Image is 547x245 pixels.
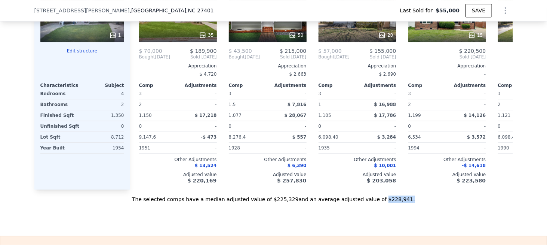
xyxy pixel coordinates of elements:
div: Subject [82,82,124,88]
span: $ 203,058 [367,178,396,184]
div: - [449,143,486,153]
div: Comp [139,82,178,88]
div: Adjusted Value [229,172,307,178]
div: - [408,69,486,79]
div: Other Adjustments [408,157,486,163]
span: $ 14,126 [464,113,486,118]
span: 0 [229,124,232,129]
div: 1.5 [229,99,266,110]
span: 0 [408,124,411,129]
span: Bought [229,54,245,60]
div: 1928 [229,143,266,153]
div: - [449,121,486,131]
span: 3 [498,91,501,96]
span: 8,276.4 [229,134,246,140]
span: 1,121 [498,113,511,118]
div: - [269,88,307,99]
div: Comp [319,82,357,88]
span: 3 [319,91,322,96]
div: Adjusted Value [408,172,486,178]
span: 1,105 [319,113,331,118]
span: 0 [139,124,142,129]
div: Adjusted Value [319,172,396,178]
span: 0 [498,124,501,129]
span: Sold [DATE] [170,54,216,60]
div: 1990 [498,143,535,153]
span: 9,147.6 [139,134,156,140]
div: 4 [84,88,124,99]
span: , [GEOGRAPHIC_DATA] [130,7,214,14]
div: 0 [84,121,124,131]
span: $ 4,720 [200,72,217,77]
span: $ 220,169 [187,178,216,184]
span: $ 16,988 [374,102,396,107]
div: Appreciation [139,63,217,69]
div: Bathrooms [40,99,81,110]
span: $ 28,067 [285,113,307,118]
div: 2 [498,99,535,110]
div: Appreciation [319,63,396,69]
div: Unfinished Sqft [40,121,81,131]
span: Sold [DATE] [408,54,486,60]
span: Last Sold for [400,7,436,14]
span: $ 2,663 [289,72,307,77]
span: [STREET_ADDRESS][PERSON_NAME] [34,7,130,14]
span: Bought [319,54,335,60]
div: Finished Sqft [40,110,81,121]
span: $ 223,580 [457,178,486,184]
div: - [269,121,307,131]
div: Adjustments [447,82,486,88]
span: $ 57,000 [319,48,342,54]
div: - [359,88,396,99]
div: 2 [84,99,124,110]
span: 1,077 [229,113,242,118]
span: $ 257,830 [277,178,306,184]
span: $ 3,284 [377,134,396,140]
span: 1,150 [139,113,152,118]
div: 2 [408,99,446,110]
span: $ 70,000 [139,48,162,54]
div: Adjustments [268,82,307,88]
div: 1994 [408,143,446,153]
div: 2 [139,99,176,110]
span: Sold [DATE] [260,54,306,60]
div: [DATE] [319,54,350,60]
div: 1 [109,31,121,39]
span: 3 [229,91,232,96]
div: - [269,143,307,153]
div: Adjusted Value [139,172,217,178]
div: Year Built [40,143,81,153]
div: 50 [289,31,303,39]
div: Characteristics [40,82,82,88]
div: Other Adjustments [139,157,217,163]
div: Lot Sqft [40,132,81,142]
div: - [179,143,217,153]
span: $ 2,690 [379,72,396,77]
span: $ 7,816 [288,102,306,107]
div: [DATE] [229,54,260,60]
span: 6,098.40 [498,134,518,140]
span: $ 43,500 [229,48,252,54]
div: - [179,99,217,110]
span: $ 17,218 [195,113,217,118]
div: Comp [408,82,447,88]
span: Bought [139,54,155,60]
span: 3 [408,91,411,96]
button: Edit structure [40,48,124,54]
span: 3 [139,91,142,96]
span: $ 13,524 [195,163,217,168]
div: 15 [468,31,483,39]
div: 1 [319,99,356,110]
span: 1,199 [408,113,421,118]
div: Comp [229,82,268,88]
div: 1,350 [84,110,124,121]
span: -$ 14,618 [462,163,486,168]
span: $ 3,572 [467,134,486,140]
span: $ 215,000 [280,48,306,54]
div: Appreciation [408,63,486,69]
span: 6,098.40 [319,134,338,140]
div: Appreciation [229,63,307,69]
span: 6,534 [408,134,421,140]
button: SAVE [465,4,492,17]
div: 35 [199,31,213,39]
